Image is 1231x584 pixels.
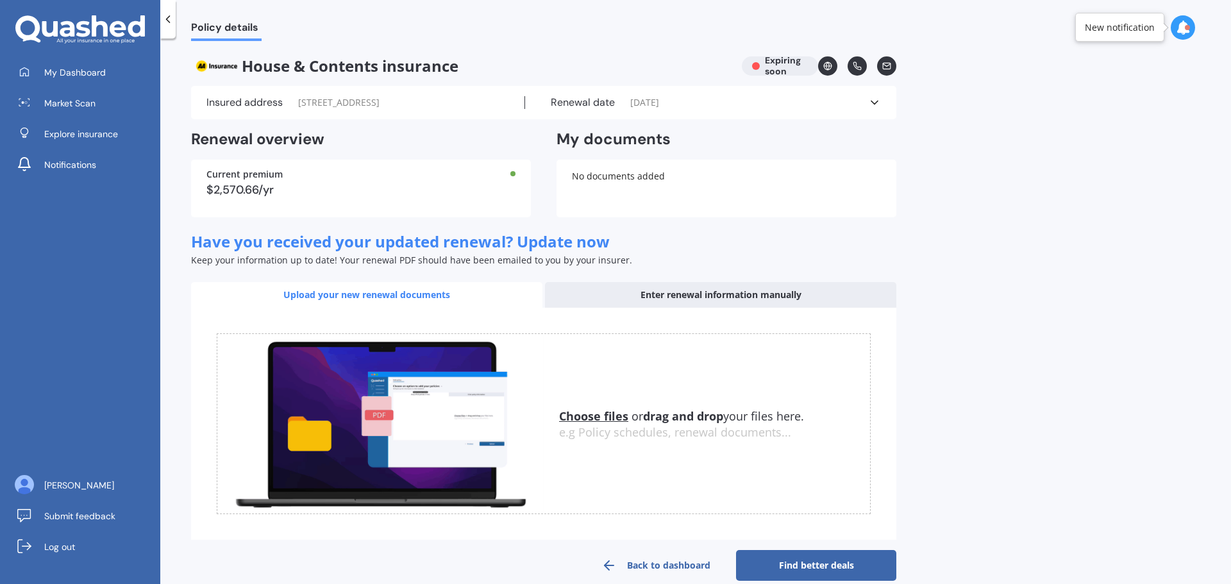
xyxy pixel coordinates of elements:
[44,66,106,79] span: My Dashboard
[557,129,671,149] h2: My documents
[559,426,870,440] div: e.g Policy schedules, renewal documents...
[44,128,118,140] span: Explore insurance
[44,540,75,553] span: Log out
[10,472,160,498] a: [PERSON_NAME]
[10,503,160,529] a: Submit feedback
[10,534,160,560] a: Log out
[10,152,160,178] a: Notifications
[191,56,242,76] img: AA.webp
[191,129,531,149] h2: Renewal overview
[44,97,96,110] span: Market Scan
[15,475,34,494] img: AOh14Gh2W273NKqhEbfIJhiGpnQ6kjupn9Ac9BCtTJ1Z3w=s96-c
[191,282,542,308] div: Upload your new renewal documents
[10,60,160,85] a: My Dashboard
[1085,21,1155,34] div: New notification
[191,231,610,252] span: Have you received your updated renewal? Update now
[736,550,896,581] a: Find better deals
[191,21,262,38] span: Policy details
[191,254,632,266] span: Keep your information up to date! Your renewal PDF should have been emailed to you by your insurer.
[551,96,615,109] label: Renewal date
[206,184,515,196] div: $2,570.66/yr
[545,282,896,308] div: Enter renewal information manually
[206,96,283,109] label: Insured address
[44,158,96,171] span: Notifications
[630,96,659,109] span: [DATE]
[206,170,515,179] div: Current premium
[10,90,160,116] a: Market Scan
[44,479,114,492] span: [PERSON_NAME]
[559,408,804,424] span: or your files here.
[643,408,723,424] b: drag and drop
[576,550,736,581] a: Back to dashboard
[298,96,380,109] span: [STREET_ADDRESS]
[44,510,115,522] span: Submit feedback
[557,160,896,217] div: No documents added
[559,408,628,424] u: Choose files
[191,56,732,76] span: House & Contents insurance
[217,334,544,514] img: upload.de96410c8ce839c3fdd5.gif
[10,121,160,147] a: Explore insurance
